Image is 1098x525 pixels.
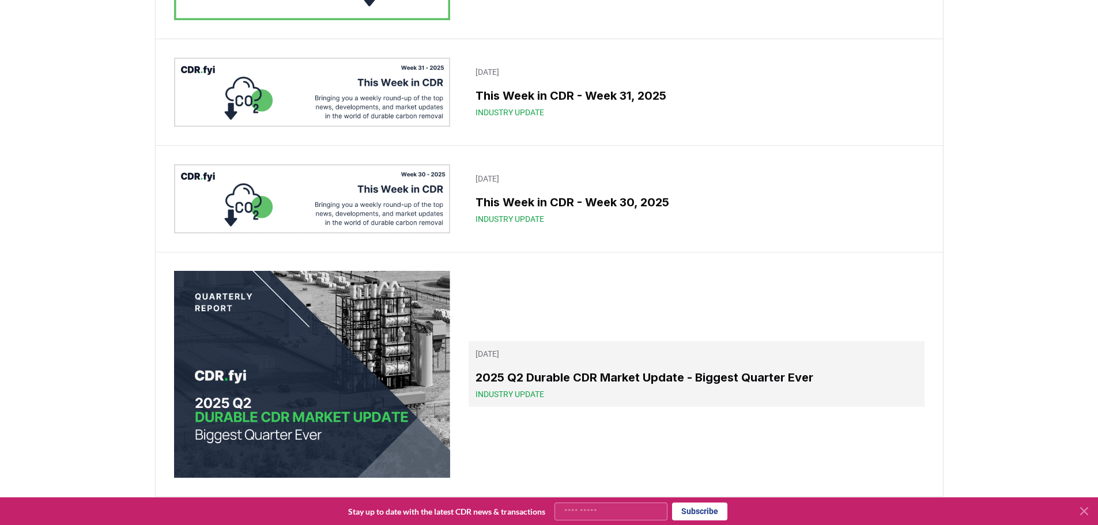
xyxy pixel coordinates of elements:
[174,271,451,478] img: 2025 Q2 Durable CDR Market Update - Biggest Quarter Ever blog post image
[476,388,544,400] span: Industry Update
[476,87,917,104] h3: This Week in CDR - Week 31, 2025
[469,59,924,125] a: [DATE]This Week in CDR - Week 31, 2025Industry Update
[469,341,924,407] a: [DATE]2025 Q2 Durable CDR Market Update - Biggest Quarter EverIndustry Update
[476,107,544,118] span: Industry Update
[476,213,544,225] span: Industry Update
[174,164,451,233] img: This Week in CDR - Week 30, 2025 blog post image
[476,66,917,78] p: [DATE]
[476,194,917,211] h3: This Week in CDR - Week 30, 2025
[476,173,917,184] p: [DATE]
[469,166,924,232] a: [DATE]This Week in CDR - Week 30, 2025Industry Update
[476,348,917,360] p: [DATE]
[174,58,451,127] img: This Week in CDR - Week 31, 2025 blog post image
[476,369,917,386] h3: 2025 Q2 Durable CDR Market Update - Biggest Quarter Ever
